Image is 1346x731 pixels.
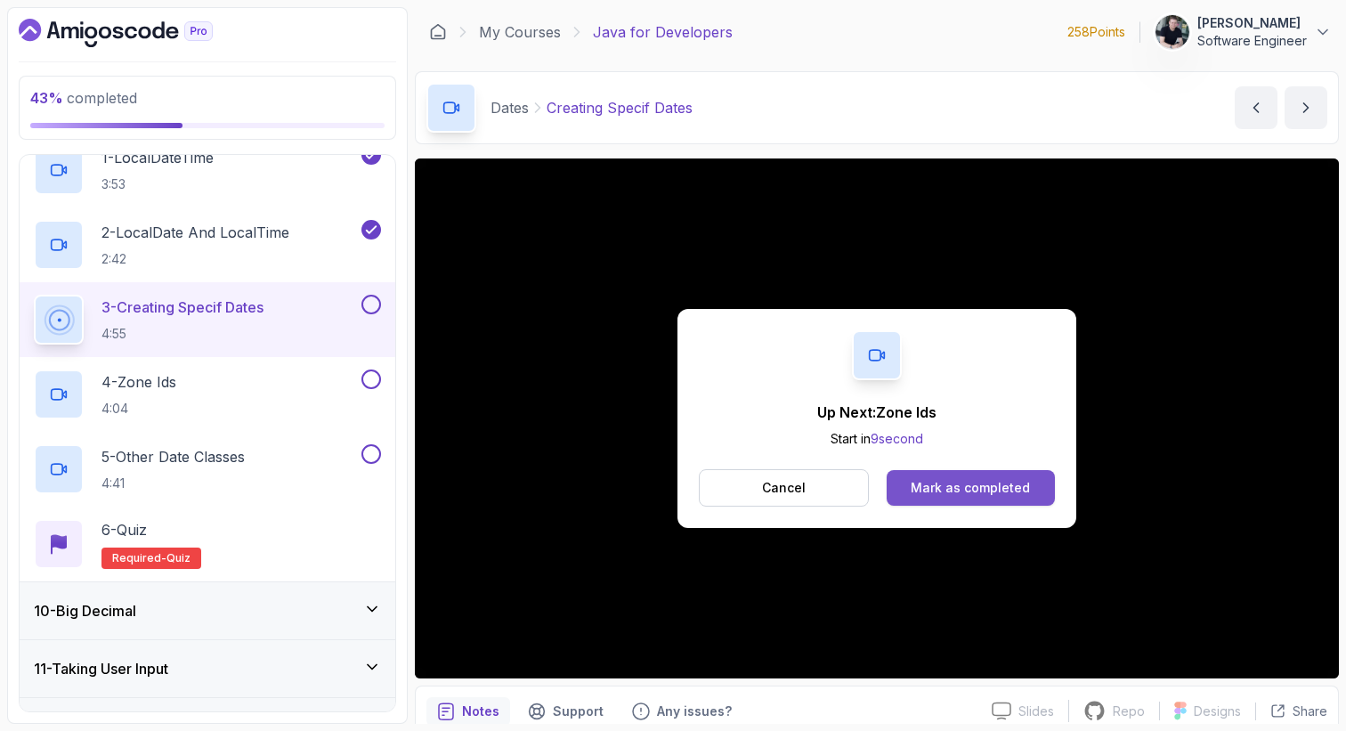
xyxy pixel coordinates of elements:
[101,147,214,168] p: 1 - LocalDateTime
[1293,703,1327,720] p: Share
[101,175,214,193] p: 3:53
[34,295,381,345] button: 3-Creating Specif Dates4:55
[34,519,381,569] button: 6-QuizRequired-quiz
[817,402,937,423] p: Up Next: Zone Ids
[1113,703,1145,720] p: Repo
[553,703,604,720] p: Support
[1018,703,1054,720] p: Slides
[517,697,614,726] button: Support button
[101,519,147,540] p: 6 - Quiz
[479,21,561,43] a: My Courses
[491,97,529,118] p: Dates
[34,370,381,419] button: 4-Zone Ids4:04
[34,220,381,270] button: 2-LocalDate And LocalTime2:42
[887,470,1055,506] button: Mark as completed
[1155,15,1189,49] img: user profile image
[871,431,923,446] span: 9 second
[112,551,166,565] span: Required-
[911,479,1030,497] div: Mark as completed
[1197,32,1307,50] p: Software Engineer
[1197,14,1307,32] p: [PERSON_NAME]
[101,371,176,393] p: 4 - Zone Ids
[593,21,733,43] p: Java for Developers
[101,475,245,492] p: 4:41
[426,697,510,726] button: notes button
[20,640,395,697] button: 11-Taking User Input
[1155,14,1332,50] button: user profile image[PERSON_NAME]Software Engineer
[657,703,732,720] p: Any issues?
[30,89,137,107] span: completed
[1067,23,1125,41] p: 258 Points
[462,703,499,720] p: Notes
[34,600,136,621] h3: 10 - Big Decimal
[1194,703,1241,720] p: Designs
[817,430,937,448] p: Start in
[699,469,869,507] button: Cancel
[415,158,1339,678] iframe: 3 - Creating Specif Dates
[101,222,289,243] p: 2 - LocalDate And LocalTime
[101,250,289,268] p: 2:42
[30,89,63,107] span: 43 %
[19,19,254,47] a: Dashboard
[1235,86,1277,129] button: previous content
[101,325,264,343] p: 4:55
[1285,86,1327,129] button: next content
[547,97,693,118] p: Creating Specif Dates
[34,145,381,195] button: 1-LocalDateTime3:53
[762,479,806,497] p: Cancel
[101,446,245,467] p: 5 - Other Date Classes
[166,551,191,565] span: quiz
[1255,703,1327,720] button: Share
[101,296,264,318] p: 3 - Creating Specif Dates
[101,400,176,418] p: 4:04
[20,582,395,639] button: 10-Big Decimal
[621,697,742,726] button: Feedback button
[34,444,381,494] button: 5-Other Date Classes4:41
[429,23,447,41] a: Dashboard
[34,658,168,679] h3: 11 - Taking User Input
